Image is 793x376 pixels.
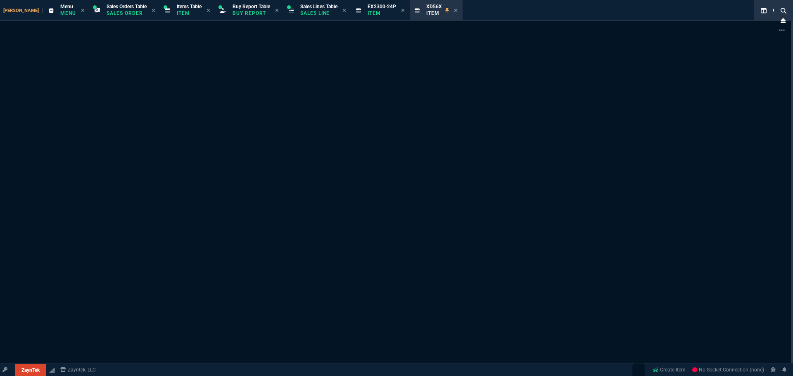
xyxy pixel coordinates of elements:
p: Buy Report [233,10,270,17]
p: Menu [60,10,76,17]
span: Items Table [177,4,202,9]
nx-icon: Close Tab [342,7,346,14]
nx-icon: Search [777,6,790,16]
nx-icon: Open New Tab [779,26,785,34]
nx-icon: Search [770,6,782,16]
span: EX2300-24P [368,4,396,9]
p: Item [177,10,202,17]
p: Sales Line [300,10,337,17]
nx-icon: Split Panels [757,6,770,16]
p: Sales Order [107,10,147,17]
span: [PERSON_NAME] [3,8,43,13]
nx-icon: Close Tab [207,7,210,14]
nx-icon: Close Tab [152,7,155,14]
span: Buy Report Table [233,4,270,9]
p: Item [368,10,396,17]
p: Item [426,10,442,17]
span: Sales Orders Table [107,4,147,9]
nx-icon: Close Tab [275,7,279,14]
span: XD56X [426,4,442,9]
a: Create Item [649,364,689,376]
nx-icon: Close Tab [81,7,85,14]
nx-icon: Close Tab [454,7,458,14]
nx-icon: Close Workbench [777,16,789,26]
span: No Socket Connection (none) [692,367,764,373]
a: msbcCompanyName [58,366,98,374]
span: Sales Lines Table [300,4,337,9]
span: Menu [60,4,73,9]
nx-icon: Close Tab [401,7,405,14]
